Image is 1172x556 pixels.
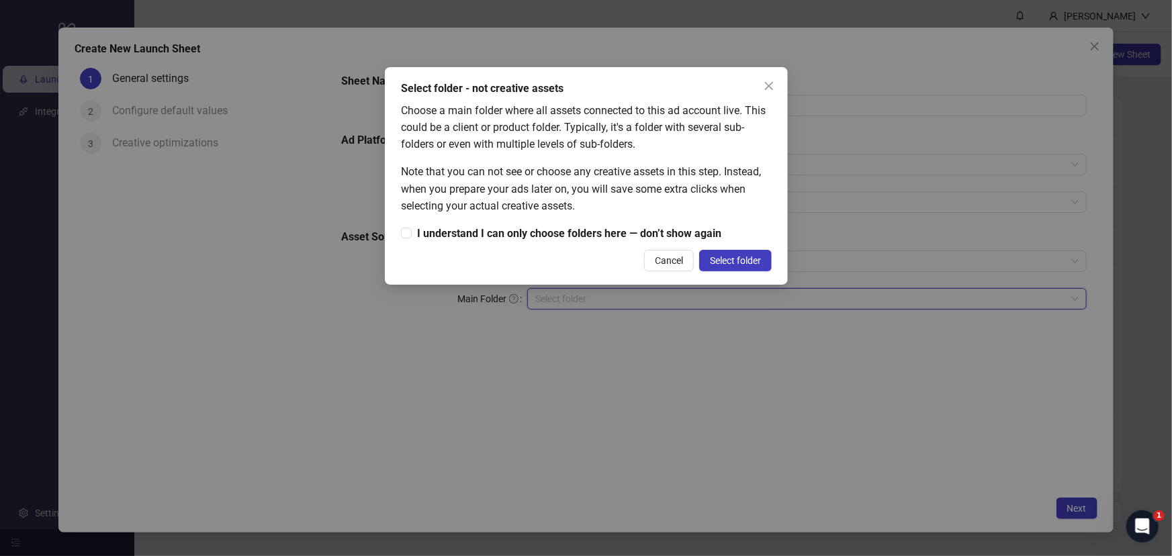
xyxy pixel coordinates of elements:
[655,255,683,266] span: Cancel
[401,163,772,214] div: Note that you can not see or choose any creative assets in this step. Instead, when you prepare y...
[412,225,727,242] span: I understand I can only choose folders here — don’t show again
[401,102,772,152] div: Choose a main folder where all assets connected to this ad account live. This could be a client o...
[1154,510,1165,521] span: 1
[758,75,780,97] button: Close
[710,255,761,266] span: Select folder
[401,81,772,97] div: Select folder - not creative assets
[644,250,694,271] button: Cancel
[1126,510,1159,543] iframe: Intercom live chat
[764,81,774,91] span: close
[699,250,772,271] button: Select folder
